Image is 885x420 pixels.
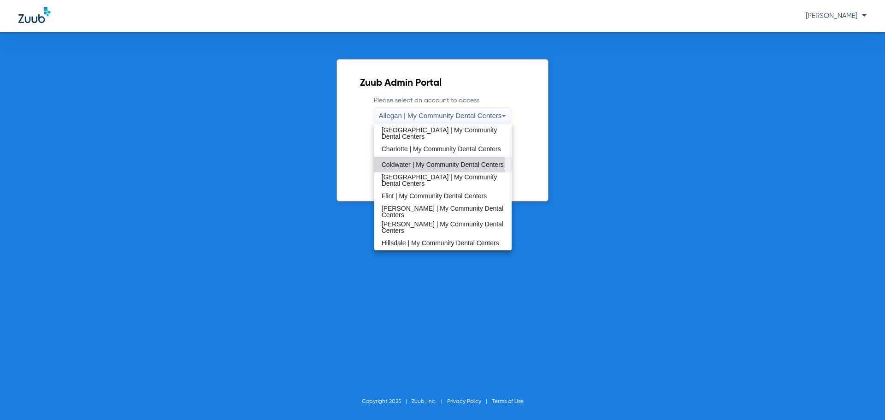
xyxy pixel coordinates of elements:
span: Charlotte | My Community Dental Centers [382,146,501,152]
span: [PERSON_NAME] | My Community Dental Centers [382,205,505,218]
span: [GEOGRAPHIC_DATA] | My Community Dental Centers [382,174,505,187]
span: [GEOGRAPHIC_DATA] | My Community Dental Centers [382,127,505,140]
span: Flint | My Community Dental Centers [382,193,487,199]
span: [PERSON_NAME] | My Community Dental Centers [382,221,505,234]
span: Coldwater | My Community Dental Centers [382,161,504,168]
span: Hillsdale | My Community Dental Centers [382,240,499,246]
iframe: Chat Widget [839,376,885,420]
